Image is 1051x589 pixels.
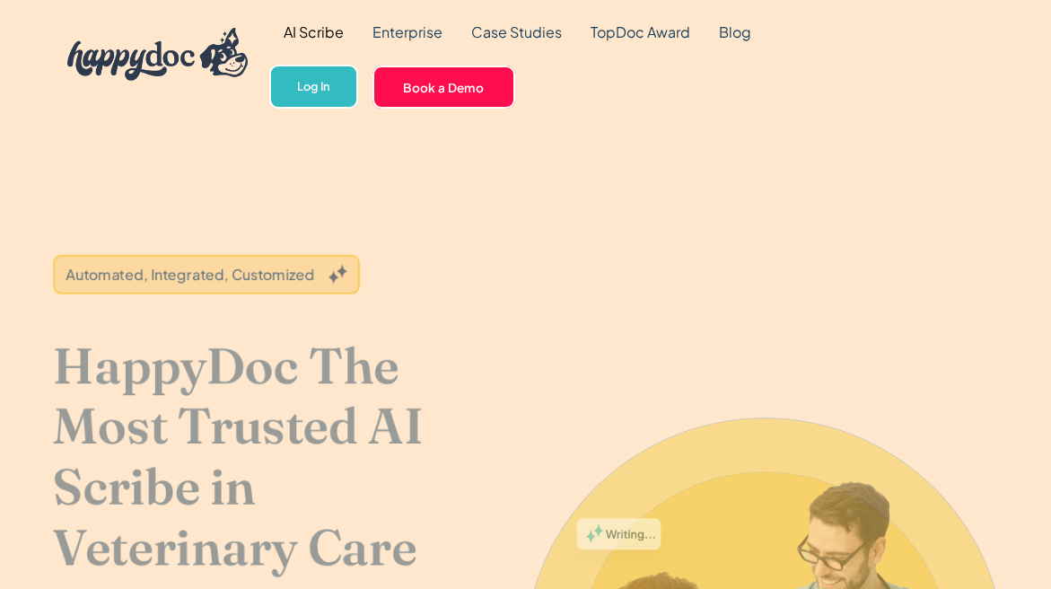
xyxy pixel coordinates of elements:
[53,23,249,84] a: home
[372,66,515,109] a: Book a Demo
[66,263,314,285] div: Automated, Integrated, Customized
[53,335,478,576] h1: HappyDoc The Most Trusted AI Scribe in Veterinary Care
[269,65,358,109] a: Log In
[328,264,347,284] img: Grey sparkles.
[67,28,249,80] img: HappyDoc Logo: A happy dog with his ear up, listening.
